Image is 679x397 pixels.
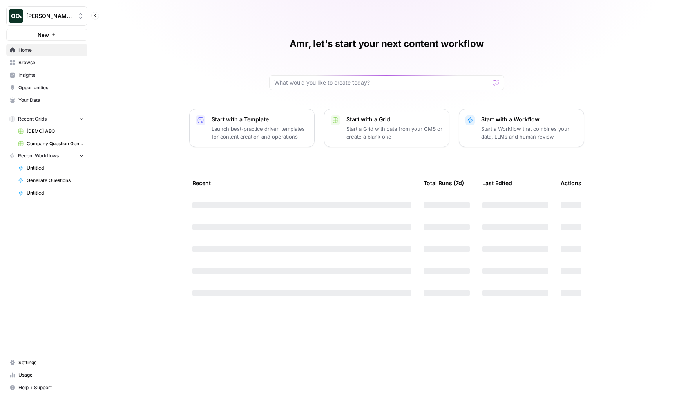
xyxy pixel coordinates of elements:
[424,172,464,194] div: Total Runs (7d)
[18,97,84,104] span: Your Data
[18,115,47,123] span: Recent Grids
[346,125,443,141] p: Start a Grid with data from your CMS or create a blank one
[561,172,581,194] div: Actions
[189,109,315,147] button: Start with a TemplateLaunch best-practice driven templates for content creation and operations
[6,81,87,94] a: Opportunities
[18,47,84,54] span: Home
[18,59,84,66] span: Browse
[6,356,87,369] a: Settings
[27,189,84,197] span: Untitled
[481,115,578,123] p: Start with a Workflow
[38,31,49,39] span: New
[6,369,87,381] a: Usage
[6,69,87,81] a: Insights
[346,115,443,123] p: Start with a Grid
[6,44,87,56] a: Home
[274,79,490,87] input: What would you like to create today?
[27,128,84,135] span: [DEMO] AEO
[6,381,87,394] button: Help + Support
[6,56,87,69] a: Browse
[6,113,87,125] button: Recent Grids
[18,384,84,391] span: Help + Support
[481,125,578,141] p: Start a Workflow that combines your data, LLMs and human review
[26,12,74,20] span: [PERSON_NAME] Test
[14,187,87,199] a: Untitled
[27,164,84,171] span: Untitled
[482,172,512,194] div: Last Edited
[14,162,87,174] a: Untitled
[290,38,484,50] h1: Amr, let's start your next content workflow
[18,84,84,91] span: Opportunities
[9,9,23,23] img: Dillon Test Logo
[27,140,84,147] span: Company Question Generation
[6,29,87,41] button: New
[192,172,411,194] div: Recent
[14,174,87,187] a: Generate Questions
[18,72,84,79] span: Insights
[324,109,449,147] button: Start with a GridStart a Grid with data from your CMS or create a blank one
[212,115,308,123] p: Start with a Template
[18,152,59,159] span: Recent Workflows
[14,125,87,137] a: [DEMO] AEO
[6,94,87,106] a: Your Data
[27,177,84,184] span: Generate Questions
[6,150,87,162] button: Recent Workflows
[459,109,584,147] button: Start with a WorkflowStart a Workflow that combines your data, LLMs and human review
[18,372,84,379] span: Usage
[212,125,308,141] p: Launch best-practice driven templates for content creation and operations
[18,359,84,366] span: Settings
[6,6,87,26] button: Workspace: Dillon Test
[14,137,87,150] a: Company Question Generation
